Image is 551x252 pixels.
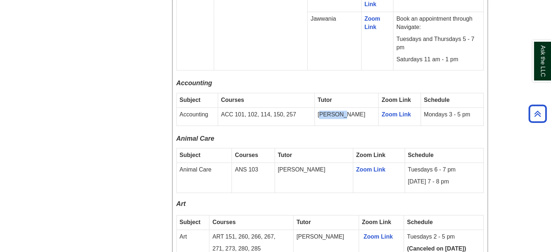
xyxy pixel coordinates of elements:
p: Saturdays 11 am - 1 pm [396,55,480,64]
p: [DATE] 7 - 8 pm [408,178,480,186]
p: Tuesdays 6 - 7 pm [408,166,480,174]
a: Zoom Link [363,234,393,240]
a: Zoom Link [364,16,380,30]
p: Tuesdays 2 - 5 pm [407,233,480,241]
td: Jawwania [308,12,362,70]
td: Animal Care [176,163,232,193]
p: ACC 101, 102, 114, 150, 257 [221,111,312,119]
strong: Courses [212,219,235,225]
p: Tuesdays and Thursdays 5 - 7 pm [396,35,480,52]
td: [PERSON_NAME] [275,163,353,193]
p: Book an appointment through Navigate: [396,15,480,32]
strong: Tutor [278,152,292,158]
td: Accounting [176,107,218,125]
strong: Zoom Link [356,152,385,158]
strong: (Canceled on [DATE]) [407,245,466,252]
strong: Courses [221,97,244,103]
strong: Tutor [296,219,311,225]
strong: Subject [180,219,201,225]
strong: Subject [180,152,201,158]
strong: Zoom Link [362,219,391,225]
td: ANS 103 [232,163,275,193]
strong: Subject [180,97,201,103]
strong: Schedule [408,152,434,158]
strong: Zoom Link [381,97,411,103]
strong: Tutor [318,97,332,103]
a: Zoom Link [356,166,385,173]
span: Animal Care [176,135,214,142]
strong: Schedule [424,97,450,103]
p: ART 151, 260, 266, 267, [212,233,290,241]
strong: Schedule [407,219,433,225]
p: Mondays 3 - 5 pm [424,111,480,119]
strong: Courses [235,152,258,158]
td: [PERSON_NAME] [314,107,379,125]
span: Accounting [176,79,212,87]
a: Back to Top [526,109,549,119]
span: Art [176,200,186,207]
a: Zoom Link [381,111,411,117]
